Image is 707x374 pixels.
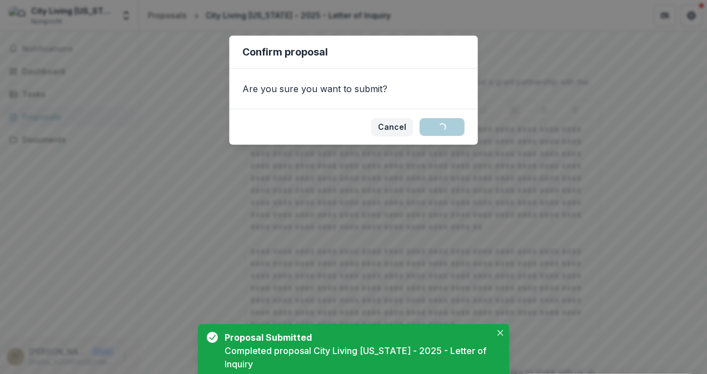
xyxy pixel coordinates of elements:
[225,331,487,344] div: Proposal Submitted
[225,344,491,371] div: Completed proposal City Living [US_STATE] - 2025 - Letter of Inquiry
[229,36,477,69] header: Confirm proposal
[229,69,477,109] div: Are you sure you want to submit?
[371,118,413,136] button: Cancel
[494,326,507,340] button: Close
